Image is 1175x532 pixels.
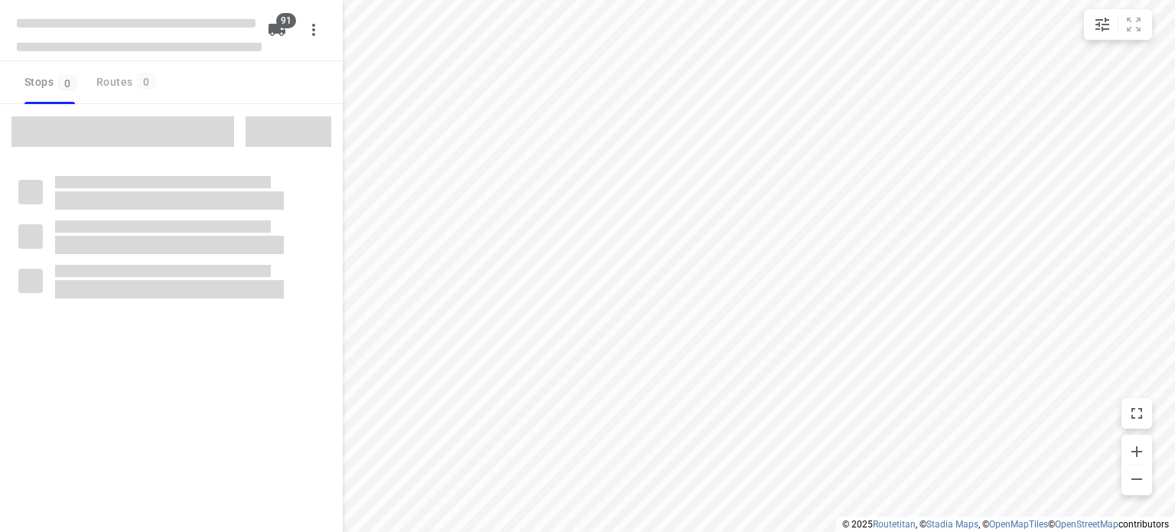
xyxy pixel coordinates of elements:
[873,519,916,530] a: Routetitan
[1087,9,1118,40] button: Map settings
[842,519,1169,530] li: © 2025 , © , © © contributors
[989,519,1048,530] a: OpenMapTiles
[926,519,978,530] a: Stadia Maps
[1084,9,1152,40] div: small contained button group
[1055,519,1118,530] a: OpenStreetMap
